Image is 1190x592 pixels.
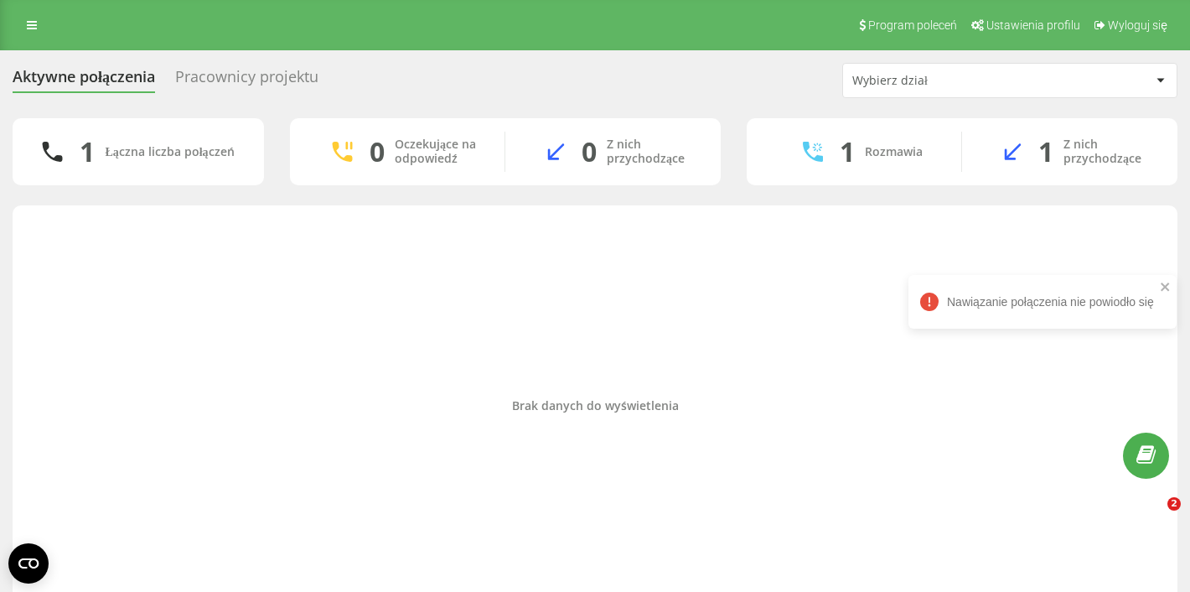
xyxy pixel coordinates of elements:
[607,138,696,166] div: Z nich przychodzące
[582,136,597,168] div: 0
[865,145,923,159] div: Rozmawia
[908,275,1177,329] div: Nawiązanie połączenia nie powiodło się
[8,543,49,584] button: Open CMP widget
[840,136,855,168] div: 1
[175,68,318,94] div: Pracownicy projektu
[13,68,155,94] div: Aktywne połączenia
[370,136,385,168] div: 0
[1160,280,1172,296] button: close
[395,138,479,166] div: Oczekujące na odpowiedź
[105,145,234,159] div: Łączna liczba połączeń
[80,136,95,168] div: 1
[1133,497,1173,537] iframe: Intercom live chat
[852,74,1053,88] div: Wybierz dział
[1167,497,1181,511] span: 2
[868,18,957,32] span: Program poleceń
[26,399,1164,413] div: Brak danych do wyświetlenia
